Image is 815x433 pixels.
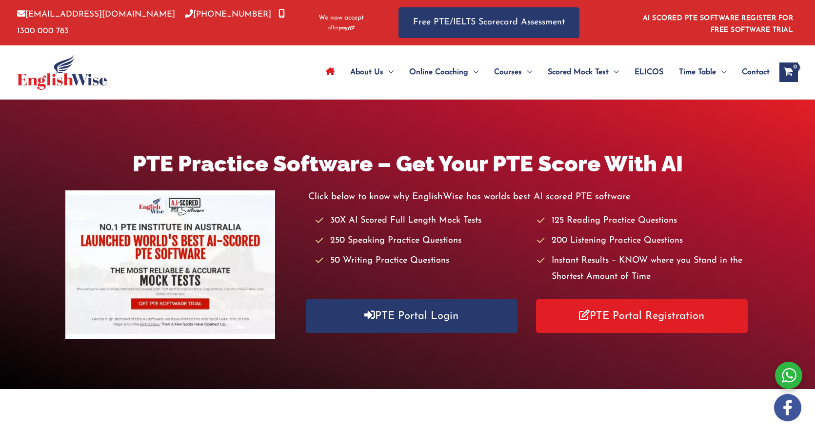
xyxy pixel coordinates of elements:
[316,253,528,269] li: 50 Writing Practice Questions
[537,253,750,286] li: Instant Results – KNOW where you Stand in the Shortest Amount of Time
[627,55,671,89] a: ELICOS
[17,55,107,90] img: cropped-ew-logo
[716,55,726,89] span: Menu Toggle
[522,55,532,89] span: Menu Toggle
[185,10,271,19] a: [PHONE_NUMBER]
[316,233,528,249] li: 250 Speaking Practice Questions
[409,55,468,89] span: Online Coaching
[734,55,770,89] a: Contact
[774,394,801,421] img: white-facebook.png
[318,13,364,23] span: We now accept
[679,55,716,89] span: Time Table
[316,213,528,229] li: 30X AI Scored Full Length Mock Tests
[306,299,518,333] a: PTE Portal Login
[350,55,383,89] span: About Us
[537,233,750,249] li: 200 Listening Practice Questions
[383,55,394,89] span: Menu Toggle
[17,10,175,19] a: [EMAIL_ADDRESS][DOMAIN_NAME]
[536,299,748,333] a: PTE Portal Registration
[342,55,401,89] a: About UsMenu Toggle
[635,55,663,89] span: ELICOS
[643,15,794,34] a: AI SCORED PTE SOFTWARE REGISTER FOR FREE SOFTWARE TRIAL
[537,213,750,229] li: 125 Reading Practice Questions
[548,55,609,89] span: Scored Mock Test
[742,55,770,89] span: Contact
[65,190,275,339] img: pte-institute-main
[609,55,619,89] span: Menu Toggle
[398,7,579,38] a: Free PTE/IELTS Scorecard Assessment
[468,55,478,89] span: Menu Toggle
[540,55,627,89] a: Scored Mock TestMenu Toggle
[65,148,750,179] h1: PTE Practice Software – Get Your PTE Score With AI
[17,10,285,35] a: 1300 000 783
[401,55,486,89] a: Online CoachingMenu Toggle
[308,189,750,205] p: Click below to know why EnglishWise has worlds best AI scored PTE software
[779,62,798,82] a: View Shopping Cart, empty
[318,55,770,89] nav: Site Navigation: Main Menu
[494,55,522,89] span: Courses
[637,7,798,39] aside: Header Widget 1
[486,55,540,89] a: CoursesMenu Toggle
[671,55,734,89] a: Time TableMenu Toggle
[328,25,355,31] img: Afterpay-Logo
